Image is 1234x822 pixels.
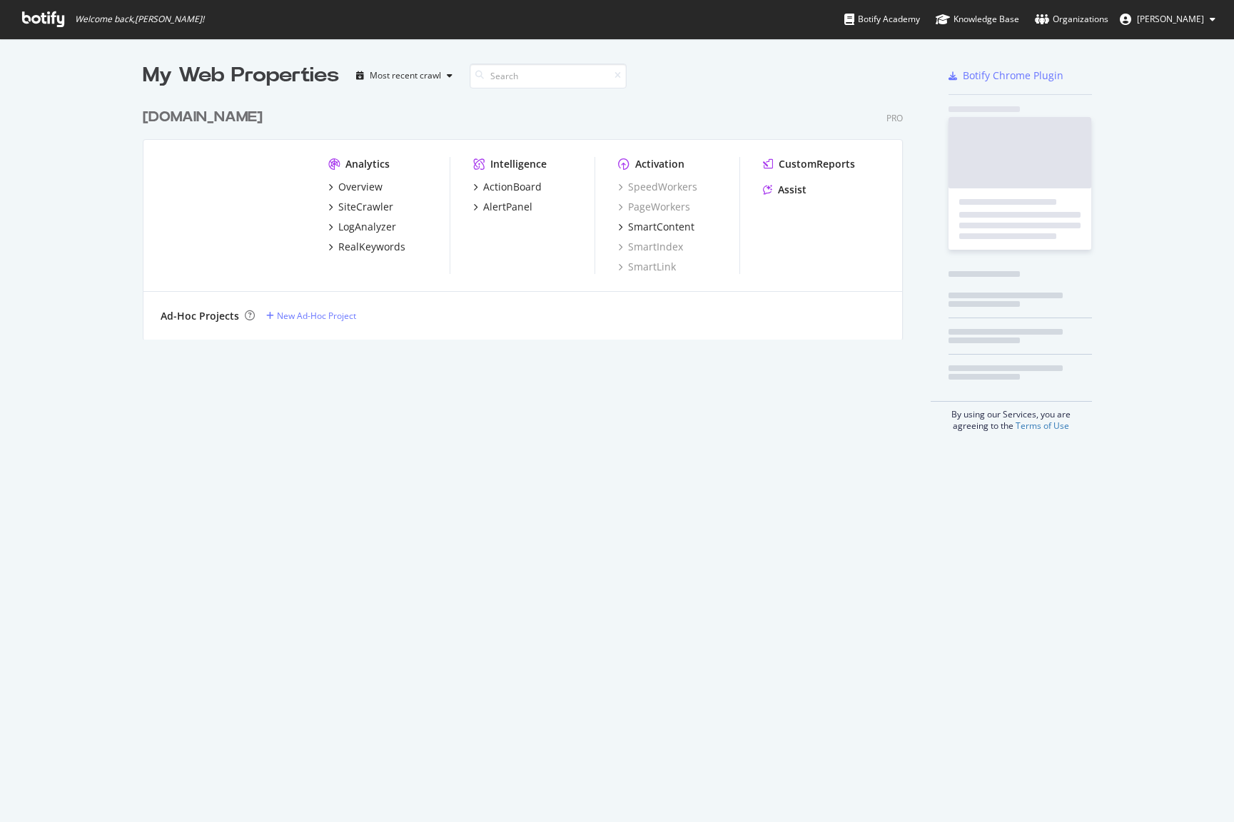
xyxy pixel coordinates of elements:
[1108,8,1227,31] button: [PERSON_NAME]
[844,12,920,26] div: Botify Academy
[338,180,383,194] div: Overview
[963,68,1063,83] div: Botify Chrome Plugin
[161,309,239,323] div: Ad-Hoc Projects
[778,183,806,197] div: Assist
[143,107,268,128] a: [DOMAIN_NAME]
[763,183,806,197] a: Assist
[483,200,532,214] div: AlertPanel
[470,64,627,88] input: Search
[618,200,690,214] a: PageWorkers
[338,220,396,234] div: LogAnalyzer
[328,220,396,234] a: LogAnalyzer
[618,240,683,254] a: SmartIndex
[75,14,204,25] span: Welcome back, [PERSON_NAME] !
[328,240,405,254] a: RealKeywords
[490,157,547,171] div: Intelligence
[931,401,1092,432] div: By using our Services, you are agreeing to the
[338,240,405,254] div: RealKeywords
[143,107,263,128] div: [DOMAIN_NAME]
[473,180,542,194] a: ActionBoard
[143,61,339,90] div: My Web Properties
[618,220,694,234] a: SmartContent
[1137,13,1204,25] span: Jon Hyne
[345,157,390,171] div: Analytics
[628,220,694,234] div: SmartContent
[266,310,356,322] a: New Ad-Hoc Project
[1035,12,1108,26] div: Organizations
[779,157,855,171] div: CustomReports
[338,200,393,214] div: SiteCrawler
[886,112,903,124] div: Pro
[161,157,305,273] img: www.realestate.com.au
[618,260,676,274] a: SmartLink
[328,200,393,214] a: SiteCrawler
[328,180,383,194] a: Overview
[618,180,697,194] a: SpeedWorkers
[1016,420,1069,432] a: Terms of Use
[370,71,441,80] div: Most recent crawl
[473,200,532,214] a: AlertPanel
[763,157,855,171] a: CustomReports
[635,157,684,171] div: Activation
[350,64,458,87] button: Most recent crawl
[143,90,914,340] div: grid
[936,12,1019,26] div: Knowledge Base
[949,68,1063,83] a: Botify Chrome Plugin
[277,310,356,322] div: New Ad-Hoc Project
[483,180,542,194] div: ActionBoard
